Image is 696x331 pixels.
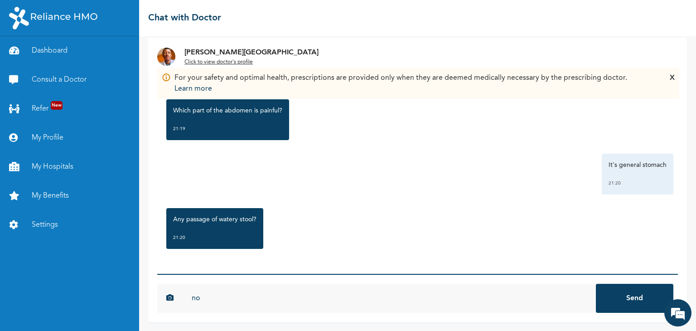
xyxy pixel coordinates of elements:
[5,250,173,282] textarea: Type your message and hit 'Enter'
[5,298,89,304] span: Conversation
[173,106,282,115] p: Which part of the abdomen is painful?
[173,124,282,133] div: 21:19
[596,284,673,313] button: Send
[89,282,173,310] div: FAQs
[609,179,667,188] div: 21:20
[184,47,319,58] p: [PERSON_NAME][GEOGRAPHIC_DATA]
[174,83,627,94] p: Learn more
[53,116,125,207] span: We're online!
[9,7,97,29] img: RelianceHMO's Logo
[17,45,37,68] img: d_794563401_company_1708531726252_794563401
[149,5,170,26] div: Minimize live chat window
[148,11,221,25] h2: Chat with Doctor
[183,284,596,313] input: Chat with doctor
[173,233,256,242] div: 21:20
[157,48,175,66] img: Dr. undefined`
[174,73,627,94] div: For your safety and optimal health, prescriptions are provided only when they are deemed medicall...
[184,59,253,65] u: Click to view doctor's profile
[47,51,152,63] div: Chat with us now
[173,215,256,224] p: Any passage of watery stool?
[51,101,63,110] span: New
[162,73,171,82] img: Info
[670,73,675,94] div: X
[609,161,667,170] p: It's general stomach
